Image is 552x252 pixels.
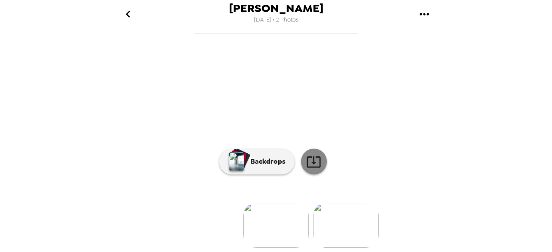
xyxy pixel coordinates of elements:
[313,203,379,248] img: gallery
[254,14,298,26] span: [DATE] • 2 Photos
[243,203,309,248] img: gallery
[246,156,285,167] p: Backdrops
[219,149,295,174] button: Backdrops
[229,3,323,14] span: [PERSON_NAME]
